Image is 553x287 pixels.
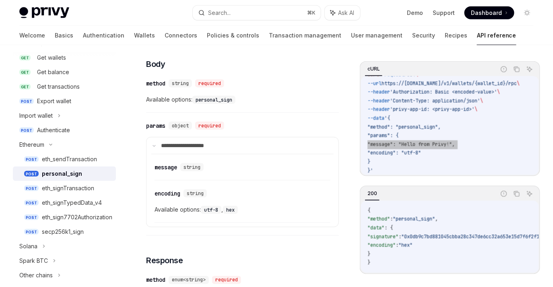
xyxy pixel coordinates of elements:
span: } [367,158,370,165]
span: : { [384,225,393,231]
div: eth_signTypedData_v4 [42,198,102,208]
a: Policies & controls [207,26,259,45]
span: https://[DOMAIN_NAME]/v1/wallets/{wallet_id}/rpc [382,80,517,87]
a: Connectors [165,26,197,45]
span: --data [367,115,384,121]
div: eth_sendTransaction [42,154,97,164]
div: message [155,163,177,171]
div: Get transactions [37,82,80,92]
span: POST [24,171,39,177]
a: Wallets [134,26,155,45]
a: Security [412,26,435,45]
a: API reference [477,26,516,45]
div: Ethereum [19,140,44,150]
span: "data" [367,225,384,231]
div: Solana [19,241,37,251]
div: params [146,122,165,130]
div: cURL [365,64,382,74]
a: Support [433,9,455,17]
span: "signature" [367,233,398,240]
span: Available options: [146,95,339,104]
a: POSTeth_signTypedData_v4 [13,195,116,210]
div: method [146,79,165,87]
button: Report incorrect code [499,64,509,75]
div: Import wallet [19,111,53,121]
span: "params": { [367,132,398,139]
span: }' [367,167,373,174]
button: Copy the contents from the code block [512,189,522,199]
div: Authenticate [37,125,70,135]
span: '{ [384,115,390,121]
div: secp256k1_sign [42,227,84,237]
div: eth_signTransaction [42,183,94,193]
span: "method" [367,216,390,222]
a: POSTeth_sign7702Authorization [13,210,116,225]
div: eth_sign7702Authorization [42,212,112,222]
span: Ask AI [338,9,355,17]
span: ⌘ K [307,10,316,16]
span: , [435,216,438,222]
span: --header [367,98,390,104]
div: Get balance [37,67,69,77]
span: Body [146,58,165,70]
a: POSTpersonal_sign [13,166,116,181]
span: "encoding": "utf-8" [367,150,421,156]
span: --header [367,106,390,112]
div: method [146,276,165,284]
button: Report incorrect code [499,189,509,199]
div: required [212,276,241,284]
button: Ask AI [524,189,535,199]
a: Basics [55,26,73,45]
span: POST [24,214,39,220]
span: 'Content-Type: application/json' [390,98,480,104]
a: POSTExport wallet [13,94,116,108]
a: User management [351,26,402,45]
span: : [390,216,393,222]
button: Search...⌘K [193,6,320,20]
span: POST [19,98,34,104]
span: \ [480,98,483,104]
div: required [195,122,224,130]
a: POSTAuthenticate [13,123,116,137]
a: Transaction management [269,26,341,45]
span: : [398,233,401,240]
span: 'Authorization: Basic <encoded-value>' [390,89,497,95]
span: POST [24,200,39,206]
span: Response [146,255,183,266]
a: Recipes [445,26,467,45]
a: Demo [407,9,423,17]
span: \ [517,80,520,87]
span: } [367,251,370,257]
code: hex [223,206,238,214]
a: POSTsecp256k1_sign [13,225,116,239]
span: "method": "personal_sign", [367,124,441,130]
a: Dashboard [464,6,514,19]
button: Ask AI [325,6,360,20]
span: { [367,207,370,214]
button: Copy the contents from the code block [512,64,522,75]
span: POST [24,156,39,162]
a: Welcome [19,26,45,45]
span: \ [497,89,500,95]
span: "encoding" [367,242,396,248]
span: \ [475,106,477,112]
div: Export wallet [37,96,71,106]
a: Authentication [83,26,124,45]
span: 'privy-app-id: <privy-app-id>' [390,106,475,112]
div: required [195,79,224,87]
span: GET [19,69,31,75]
span: "personal_sign" [393,216,435,222]
div: Other chains [19,270,53,280]
span: "message": "Hello from Privy!", [367,141,455,148]
span: object [172,123,189,129]
span: string [184,164,200,171]
span: --url [367,80,382,87]
a: POSTeth_sendTransaction [13,152,116,166]
span: "hex" [398,242,413,248]
div: personal_sign [42,169,82,179]
span: } [367,259,370,266]
span: POST [19,127,34,133]
button: Ask AI [524,64,535,75]
div: Spark BTC [19,256,48,266]
span: enum<string> [172,277,206,283]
